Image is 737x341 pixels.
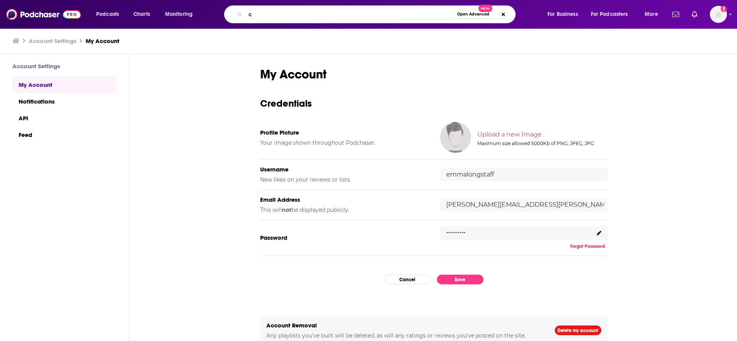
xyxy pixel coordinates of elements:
button: Show profile menu [710,6,727,23]
a: Charts [128,8,155,21]
span: Logged in as emmalongstaff [710,6,727,23]
span: More [645,9,658,20]
span: New [478,5,492,12]
img: Your profile image [440,122,471,153]
span: Monitoring [165,9,193,20]
a: Delete my account [555,325,601,335]
a: Show notifications dropdown [689,8,701,21]
button: open menu [160,8,203,21]
span: For Podcasters [591,9,628,20]
h5: This will be displayed publicly. [260,206,428,213]
span: Open Advanced [457,12,489,16]
div: Maximum size allowed 5000Kb of PNG, JPEG, JPG [477,140,606,146]
input: username [440,168,608,181]
button: open menu [542,8,588,21]
h5: Any playlists you've built will be deleted, as will any ratings or reviews you've posted on the s... [266,332,542,339]
a: Show notifications dropdown [669,8,682,21]
h3: Credentials [260,97,608,109]
h5: New likes on your reviews or lists [260,176,428,183]
span: Podcasts [96,9,119,20]
b: not [282,206,292,213]
a: Notifications [12,93,116,109]
div: Search podcasts, credits, & more... [231,5,523,23]
input: Search podcasts, credits, & more... [245,8,454,21]
a: My Account [12,76,116,93]
button: Forgot Password [568,243,608,249]
h5: Your image shown throughout Podchaser. [260,139,428,146]
h5: Password [260,234,428,241]
button: Save [437,275,483,284]
button: open menu [586,8,639,21]
button: open menu [91,8,129,21]
span: For Business [547,9,578,20]
a: Feed [12,126,116,143]
button: open menu [639,8,668,21]
a: My Account [86,37,119,45]
button: Cancel [384,275,431,284]
span: Charts [133,9,150,20]
a: Account Settings [29,37,76,45]
p: .......... [446,224,466,235]
h1: My Account [260,67,608,82]
h3: Account Settings [12,62,116,70]
h5: Username [260,166,428,173]
img: User Profile [710,6,727,23]
img: Podchaser - Follow, Share and Rate Podcasts [6,7,81,22]
svg: Add a profile image [721,6,727,12]
h5: Account Removal [266,322,542,329]
h5: Email Address [260,196,428,203]
input: email [440,198,608,211]
a: API [12,109,116,126]
button: Open AdvancedNew [454,10,493,19]
h5: Profile Picture [260,129,428,136]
